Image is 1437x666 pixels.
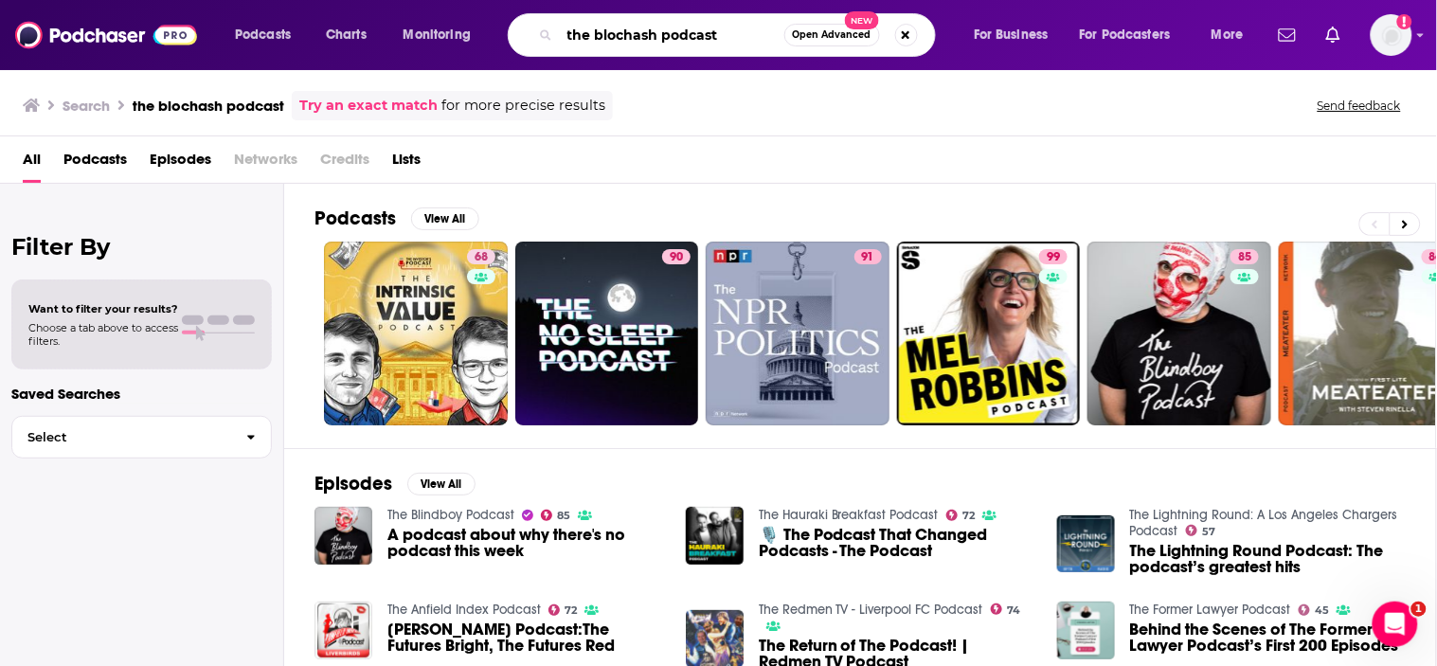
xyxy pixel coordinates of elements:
p: Saved Searches [11,385,272,403]
span: 85 [1238,248,1251,267]
img: A podcast about why there's no podcast this week [314,507,372,565]
span: 57 [1202,528,1215,536]
button: open menu [1068,20,1198,50]
a: The Hauraki Breakfast Podcast [759,507,939,523]
a: The Anfield Index Podcast [387,602,541,618]
a: 91 [706,242,889,425]
img: The Liverbirds Podcast:The Futures Bright, The Futures Red [314,602,372,659]
a: Episodes [150,144,211,183]
button: open menu [222,20,315,50]
span: For Podcasters [1080,22,1171,48]
a: 72 [548,604,578,616]
span: 85 [557,512,570,520]
a: Lists [392,144,421,183]
h2: Episodes [314,472,392,495]
span: 91 [862,248,874,267]
a: The Former Lawyer Podcast [1130,602,1291,618]
span: 99 [1047,248,1060,267]
a: 68 [467,249,495,264]
span: 45 [1315,606,1329,615]
a: 85 [541,510,571,521]
a: The Blindboy Podcast [387,507,514,523]
button: Show profile menu [1371,14,1412,56]
a: 99 [1039,249,1068,264]
a: Behind the Scenes of The Former Lawyer Podcast’s First 200 Episodes [1130,621,1406,654]
span: For Business [974,22,1049,48]
div: Search podcasts, credits, & more... [526,13,954,57]
span: 90 [670,248,683,267]
img: User Profile [1371,14,1412,56]
a: 72 [946,510,976,521]
h3: the blochash podcast [133,97,284,115]
h2: Filter By [11,233,272,261]
svg: Add a profile image [1397,14,1412,29]
button: View All [411,207,479,230]
input: Search podcasts, credits, & more... [560,20,784,50]
button: open menu [390,20,495,50]
a: 99 [897,242,1081,425]
a: Charts [314,20,378,50]
img: Behind the Scenes of The Former Lawyer Podcast’s First 200 Episodes [1057,602,1115,659]
a: The Lightning Round Podcast: The podcast’s greatest hits [1130,543,1406,575]
span: [PERSON_NAME] Podcast:The Futures Bright, The Futures Red [387,621,663,654]
span: More [1212,22,1244,48]
a: EpisodesView All [314,472,476,495]
span: Open Advanced [793,30,871,40]
a: 90 [662,249,691,264]
a: 57 [1186,525,1216,536]
h2: Podcasts [314,207,396,230]
span: New [845,11,879,29]
a: 45 [1299,604,1330,616]
button: Open AdvancedNew [784,24,880,46]
img: Podchaser - Follow, Share and Rate Podcasts [15,17,197,53]
a: 74 [991,603,1021,615]
a: 91 [854,249,882,264]
span: Logged in as ABolliger [1371,14,1412,56]
h3: Search [63,97,110,115]
span: Want to filter your results? [28,302,178,315]
span: Podcasts [235,22,291,48]
a: 85 [1087,242,1271,425]
img: The Lightning Round Podcast: The podcast’s greatest hits [1057,515,1115,573]
a: Show notifications dropdown [1271,19,1303,51]
button: open menu [1198,20,1267,50]
a: All [23,144,41,183]
a: The Liverbirds Podcast:The Futures Bright, The Futures Red [387,621,663,654]
span: Choose a tab above to access filters. [28,321,178,348]
span: 72 [962,512,975,520]
img: 🎙️ The Podcast That Changed Podcasts - The Podcast [686,507,744,565]
a: The Redmen TV - Liverpool FC Podcast [759,602,983,618]
a: Podcasts [63,144,127,183]
span: Monitoring [404,22,471,48]
a: The Lightning Round: A Los Angeles Chargers Podcast [1130,507,1398,539]
a: Show notifications dropdown [1319,19,1348,51]
button: View All [407,473,476,495]
span: Select [12,431,231,443]
a: 68 [324,242,508,425]
button: open menu [961,20,1072,50]
button: Send feedback [1312,98,1407,114]
a: 90 [515,242,699,425]
a: PodcastsView All [314,207,479,230]
span: 74 [1007,606,1020,615]
iframe: Intercom live chat [1373,602,1418,647]
span: 1 [1411,602,1427,617]
span: Charts [326,22,367,48]
a: 🎙️ The Podcast That Changed Podcasts - The Podcast [759,527,1034,559]
a: A podcast about why there's no podcast this week [387,527,663,559]
span: Credits [320,144,369,183]
span: 72 [565,606,577,615]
